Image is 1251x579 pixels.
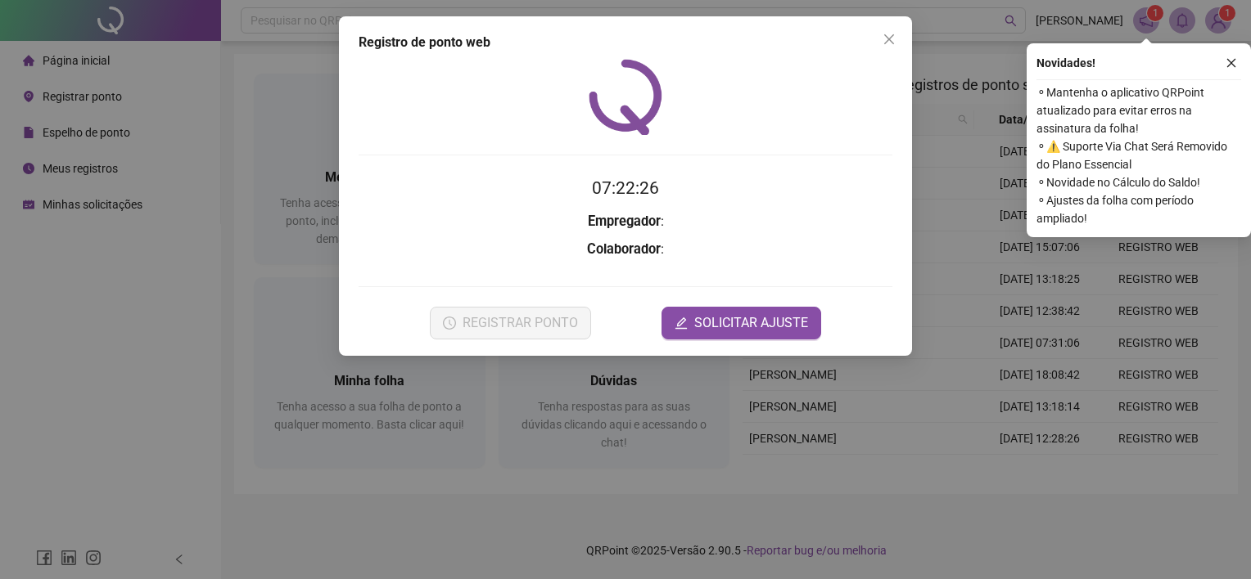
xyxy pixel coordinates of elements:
button: editSOLICITAR AJUSTE [662,307,821,339]
img: QRPoint [589,59,662,135]
span: SOLICITAR AJUSTE [694,313,808,333]
button: Close [876,26,902,52]
span: ⚬ Novidade no Cálculo do Saldo! [1036,173,1241,191]
span: ⚬ Ajustes da folha com período ampliado! [1036,191,1241,227]
span: Novidades ! [1036,54,1095,72]
span: close [883,33,896,46]
strong: Empregador [588,213,661,229]
time: 07:22:26 [592,178,659,198]
span: ⚬ ⚠️ Suporte Via Chat Será Removido do Plano Essencial [1036,137,1241,173]
span: edit [675,316,688,330]
h3: : [359,211,892,232]
h3: : [359,239,892,260]
span: ⚬ Mantenha o aplicativo QRPoint atualizado para evitar erros na assinatura da folha! [1036,83,1241,137]
strong: Colaborador [587,241,661,257]
span: close [1226,57,1237,69]
div: Registro de ponto web [359,33,892,52]
button: REGISTRAR PONTO [430,307,591,339]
